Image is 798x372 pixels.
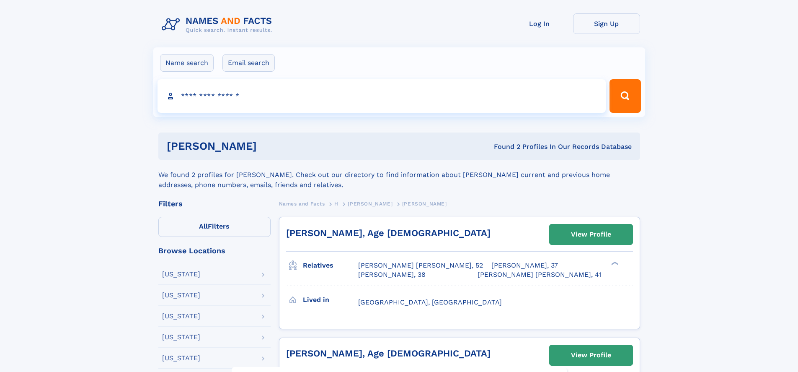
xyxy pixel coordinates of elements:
[550,345,633,365] a: View Profile
[358,261,483,270] a: [PERSON_NAME] [PERSON_NAME], 52
[571,346,611,365] div: View Profile
[506,13,573,34] a: Log In
[571,225,611,244] div: View Profile
[158,217,271,237] label: Filters
[279,198,325,209] a: Names and Facts
[358,298,502,306] span: [GEOGRAPHIC_DATA], [GEOGRAPHIC_DATA]
[303,293,358,307] h3: Lived in
[573,13,640,34] a: Sign Up
[162,292,200,299] div: [US_STATE]
[402,201,447,207] span: [PERSON_NAME]
[222,54,275,72] label: Email search
[303,258,358,273] h3: Relatives
[609,79,640,113] button: Search Button
[158,247,271,255] div: Browse Locations
[334,201,338,207] span: H
[609,261,619,266] div: ❯
[162,355,200,362] div: [US_STATE]
[334,198,338,209] a: H
[286,228,491,238] a: [PERSON_NAME], Age [DEMOGRAPHIC_DATA]
[167,141,375,151] h1: [PERSON_NAME]
[199,222,208,230] span: All
[162,313,200,320] div: [US_STATE]
[491,261,558,270] a: [PERSON_NAME], 37
[375,142,632,151] div: Found 2 Profiles In Our Records Database
[162,334,200,341] div: [US_STATE]
[550,224,633,245] a: View Profile
[348,201,393,207] span: [PERSON_NAME]
[478,270,602,279] a: [PERSON_NAME] [PERSON_NAME], 41
[286,348,491,359] a: [PERSON_NAME], Age [DEMOGRAPHIC_DATA]
[348,198,393,209] a: [PERSON_NAME]
[158,79,606,113] input: search input
[158,200,271,208] div: Filters
[158,13,279,36] img: Logo Names and Facts
[358,270,426,279] a: [PERSON_NAME], 38
[158,160,640,190] div: We found 2 profiles for [PERSON_NAME]. Check out our directory to find information about [PERSON_...
[160,54,214,72] label: Name search
[162,271,200,278] div: [US_STATE]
